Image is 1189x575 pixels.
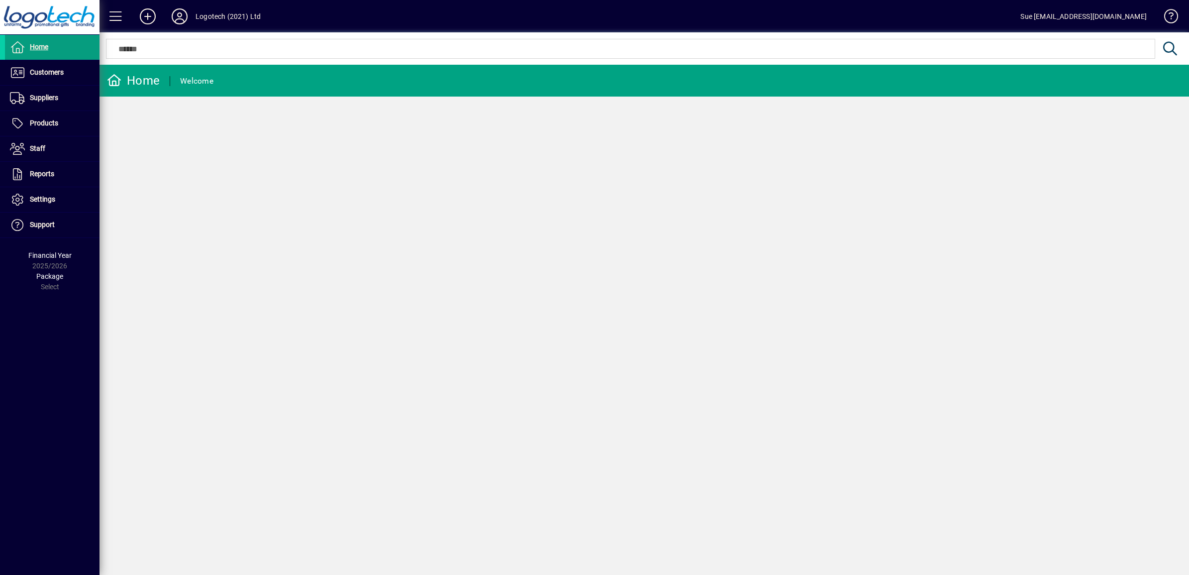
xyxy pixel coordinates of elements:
a: Suppliers [5,86,99,111]
a: Reports [5,162,99,187]
span: Products [30,119,58,127]
span: Support [30,221,55,229]
a: Knowledge Base [1157,2,1177,34]
div: Welcome [180,73,213,89]
div: Home [107,73,160,89]
div: Sue [EMAIL_ADDRESS][DOMAIN_NAME] [1020,8,1147,24]
span: Settings [30,195,55,203]
button: Add [132,7,164,25]
a: Customers [5,60,99,85]
a: Products [5,111,99,136]
span: Suppliers [30,94,58,102]
span: Financial Year [28,251,72,259]
div: Logotech (2021) Ltd [196,8,261,24]
a: Support [5,213,99,237]
a: Staff [5,136,99,161]
span: Package [36,272,63,280]
span: Customers [30,68,64,76]
span: Staff [30,144,45,152]
span: Reports [30,170,54,178]
span: Home [30,43,48,51]
a: Settings [5,187,99,212]
button: Profile [164,7,196,25]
